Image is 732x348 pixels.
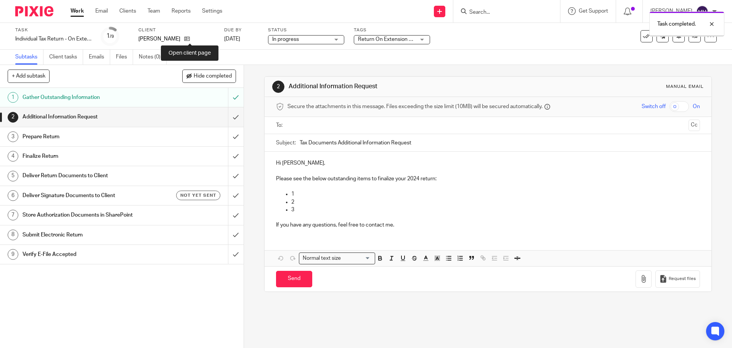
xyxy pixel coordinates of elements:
[276,221,700,229] p: If you have any questions, feel free to contact me.
[8,131,18,142] div: 3
[224,36,240,42] span: [DATE]
[8,171,18,181] div: 5
[287,103,543,110] span: Secure the attachments in this message. Files exceeding the size limit (10MB) will be secured aut...
[696,5,708,18] img: svg%3E
[138,27,215,33] label: Client
[358,37,416,42] span: Return On Extension + 2
[110,34,114,39] small: /9
[22,249,154,260] h1: Verify E-File Accepted
[291,206,700,214] p: 3
[657,20,696,28] p: Task completed.
[22,229,154,241] h1: Submit Electronic Return
[194,73,232,79] span: Hide completed
[301,254,342,262] span: Normal text size
[8,210,18,220] div: 7
[224,27,258,33] label: Due by
[106,32,114,40] div: 1
[22,190,154,201] h1: Deliver Signature Documents to Client
[8,230,18,240] div: 8
[22,131,154,142] h1: Prepare Return
[666,84,704,90] div: Manual email
[89,50,110,65] a: Emails
[343,254,371,262] input: Search for option
[276,159,700,167] p: Hi [PERSON_NAME],
[8,112,18,123] div: 2
[15,50,43,65] a: Subtasks
[289,83,504,91] h1: Additional Information Request
[276,139,296,147] label: Subject:
[22,170,154,181] h1: Deliver Return Documents to Client
[8,70,50,83] button: + Add subtask
[655,270,700,288] button: Request files
[172,7,191,15] a: Reports
[669,276,696,282] span: Request files
[22,151,154,162] h1: Finalize Return
[291,190,700,198] p: 1
[116,50,133,65] a: Files
[95,7,108,15] a: Email
[22,92,154,103] h1: Gather Outstanding Information
[693,103,700,110] span: On
[15,35,91,43] div: Individual Tax Return - On Extension
[71,7,84,15] a: Work
[272,81,284,93] div: 2
[268,27,344,33] label: Status
[291,198,700,206] p: 2
[354,27,430,33] label: Tags
[276,175,700,183] p: Please see the below outstanding items to finalize your 2024 return:
[148,7,160,15] a: Team
[180,192,216,199] span: Not yet sent
[182,70,236,83] button: Hide completed
[272,37,299,42] span: In progress
[49,50,83,65] a: Client tasks
[138,35,180,43] p: [PERSON_NAME]
[22,111,154,123] h1: Additional Information Request
[642,103,666,110] span: Switch off
[276,121,284,129] label: To:
[689,120,700,131] button: Cc
[8,151,18,162] div: 4
[119,7,136,15] a: Clients
[172,50,202,65] a: Audit logs
[22,209,154,221] h1: Store Authorization Documents in SharePoint
[139,50,167,65] a: Notes (0)
[15,6,53,16] img: Pixie
[15,27,91,33] label: Task
[8,92,18,103] div: 1
[8,249,18,260] div: 9
[8,190,18,201] div: 6
[202,7,222,15] a: Settings
[299,253,375,264] div: Search for option
[276,271,312,287] input: Send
